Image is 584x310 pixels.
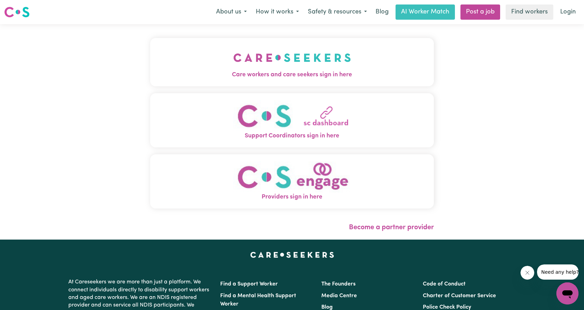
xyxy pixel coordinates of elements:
[423,281,466,287] a: Code of Conduct
[423,293,496,299] a: Charter of Customer Service
[321,281,356,287] a: The Founders
[506,4,553,20] a: Find workers
[4,5,42,10] span: Need any help?
[520,266,534,280] iframe: Close message
[371,4,393,20] a: Blog
[556,4,580,20] a: Login
[423,304,471,310] a: Police Check Policy
[150,93,434,147] button: Support Coordinators sign in here
[321,304,333,310] a: Blog
[220,281,278,287] a: Find a Support Worker
[4,4,30,20] a: Careseekers logo
[150,132,434,141] span: Support Coordinators sign in here
[220,293,296,307] a: Find a Mental Health Support Worker
[150,154,434,209] button: Providers sign in here
[212,5,251,19] button: About us
[556,282,578,304] iframe: Button to launch messaging window
[251,5,303,19] button: How it works
[150,193,434,202] span: Providers sign in here
[4,6,30,18] img: Careseekers logo
[349,224,434,231] a: Become a partner provider
[321,293,357,299] a: Media Centre
[150,38,434,86] button: Care workers and care seekers sign in here
[250,252,334,258] a: Careseekers home page
[303,5,371,19] button: Safety & resources
[396,4,455,20] a: AI Worker Match
[460,4,500,20] a: Post a job
[537,264,578,280] iframe: Message from company
[150,70,434,79] span: Care workers and care seekers sign in here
